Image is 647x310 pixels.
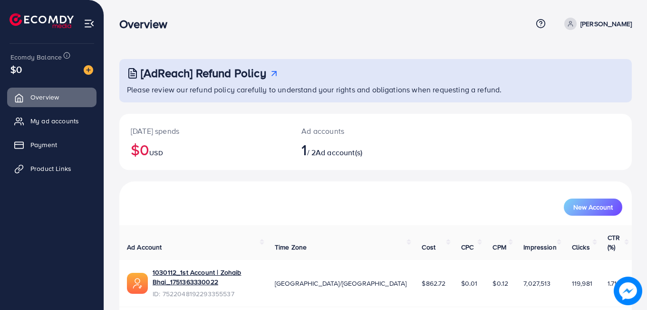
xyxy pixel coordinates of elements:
[30,140,57,150] span: Payment
[141,66,266,80] h3: [AdReach] Refund Policy
[572,242,590,252] span: Clicks
[30,164,71,173] span: Product Links
[10,62,22,76] span: $0
[7,135,97,154] a: Payment
[131,125,279,137] p: [DATE] spends
[127,84,626,95] p: Please review our refund policy carefully to understand your rights and obligations when requesti...
[422,279,445,288] span: $862.72
[572,279,592,288] span: 119,981
[275,279,407,288] span: [GEOGRAPHIC_DATA]/[GEOGRAPHIC_DATA]
[84,65,93,75] img: image
[153,268,260,287] a: 1030112_1st Account | Zohaib Bhai_1751363330022
[127,273,148,294] img: ic-ads-acc.e4c84228.svg
[119,17,175,31] h3: Overview
[608,233,620,252] span: CTR (%)
[149,148,163,158] span: USD
[7,159,97,178] a: Product Links
[461,242,473,252] span: CPC
[10,52,62,62] span: Ecomdy Balance
[523,279,550,288] span: 7,027,513
[614,277,642,305] img: image
[301,139,307,160] span: 1
[492,242,506,252] span: CPM
[608,279,617,288] span: 1.71
[573,204,613,210] span: New Account
[153,289,260,299] span: ID: 7522048192293355537
[10,13,74,28] img: logo
[127,242,162,252] span: Ad Account
[523,242,557,252] span: Impression
[7,111,97,130] a: My ad accounts
[30,116,79,126] span: My ad accounts
[301,125,407,137] p: Ad accounts
[461,279,478,288] span: $0.01
[564,199,622,216] button: New Account
[422,242,435,252] span: Cost
[275,242,307,252] span: Time Zone
[316,147,362,158] span: Ad account(s)
[560,18,632,30] a: [PERSON_NAME]
[7,88,97,107] a: Overview
[580,18,632,30] p: [PERSON_NAME]
[301,140,407,159] h2: / 2
[84,18,95,29] img: menu
[131,140,279,159] h2: $0
[492,279,508,288] span: $0.12
[30,92,59,102] span: Overview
